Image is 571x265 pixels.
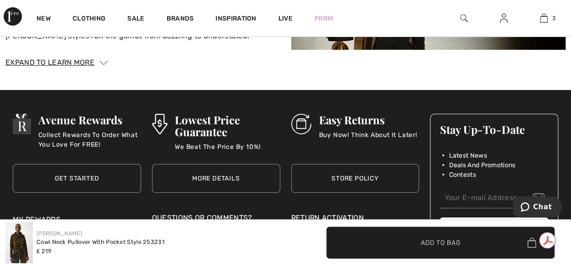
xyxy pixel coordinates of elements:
[37,238,165,247] div: Cowl Neck Pullover With Pocket Style 253231
[13,164,141,193] a: Get Started
[5,57,566,68] div: Expand to Learn More
[13,114,31,134] img: Avenue Rewards
[513,196,562,219] iframe: Opens a widget where you can chat to one of our agents
[319,114,417,126] h3: Easy Returns
[421,238,460,247] span: Add to Bag
[13,215,61,224] a: My Rewards
[37,230,82,237] a: [PERSON_NAME]
[440,123,549,135] h3: Stay Up-To-Date
[449,160,515,170] span: Deals And Promotions
[215,15,256,24] span: Inspiration
[175,114,280,138] h3: Lowest Price Guarantee
[449,170,476,180] span: Contests
[492,13,515,24] a: Sign In
[440,188,549,208] input: Your E-mail Address
[540,13,548,24] img: My Bag
[38,130,141,148] p: Collect Rewards To Order What You Love For FREE!
[37,248,52,254] span: ₤ 219
[38,114,141,126] h3: Avenue Rewards
[314,14,333,23] a: Prom
[326,227,555,259] button: Add to Bag
[278,14,293,23] a: Live
[291,164,419,193] a: Store Policy
[152,164,280,193] a: More Details
[291,212,419,223] a: Return Activation
[440,217,549,242] button: Subscribe
[175,142,280,160] p: We Beat The Price By 10%!
[449,151,487,160] span: Latest News
[167,15,194,24] a: Brands
[4,7,22,26] img: 1ère Avenue
[500,13,508,24] img: My Info
[552,14,555,22] span: 3
[37,15,51,24] a: New
[527,238,536,248] img: Bag.svg
[152,114,168,134] img: Lowest Price Guarantee
[319,130,417,148] p: Buy Now! Think About It Later!
[127,15,144,24] a: Sale
[524,13,563,24] a: 3
[460,13,468,24] img: search the website
[5,222,33,263] img: Cowl Neck Pullover with Pocket Style 253231
[152,212,280,228] div: Questions or Comments?
[73,15,105,24] a: Clothing
[100,61,108,65] img: Arrow1.svg
[291,114,312,134] img: Easy Returns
